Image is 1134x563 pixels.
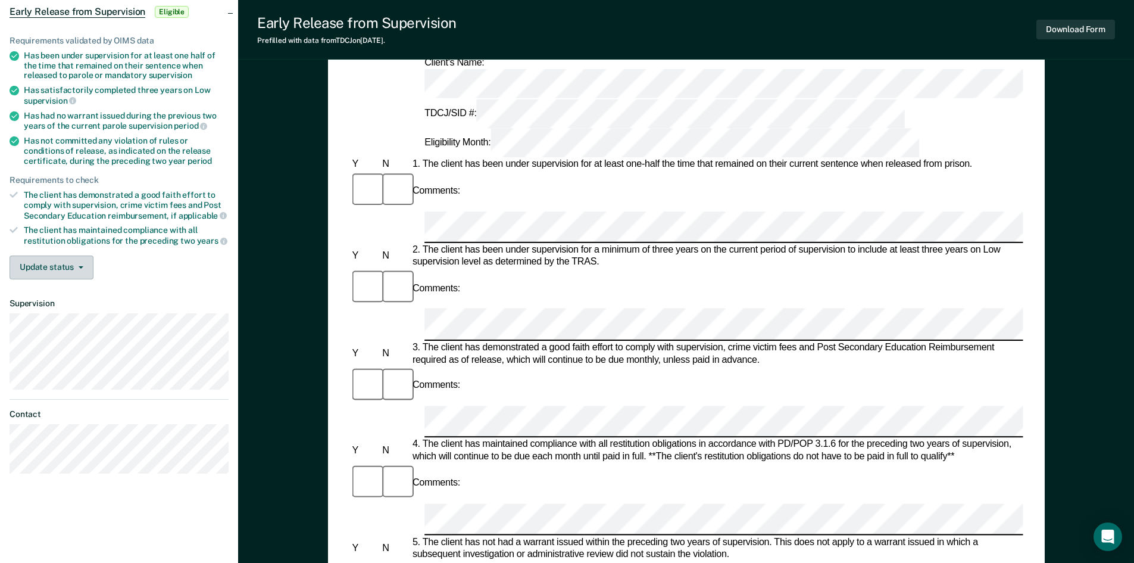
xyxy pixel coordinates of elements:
[10,256,93,279] button: Update status
[24,190,229,220] div: The client has demonstrated a good faith effort to comply with supervision, crime victim fees and...
[257,14,457,32] div: Early Release from Supervision
[24,225,229,245] div: The client has maintained compliance with all restitution obligations for the preceding two
[24,85,229,105] div: Has satisfactorily completed three years on Low
[349,348,380,360] div: Y
[349,250,380,262] div: Y
[10,6,145,18] span: Early Release from Supervision
[197,236,227,245] span: years
[422,129,921,158] div: Eligibility Month:
[10,175,229,185] div: Requirements to check
[10,409,229,419] dt: Contact
[349,159,380,171] div: Y
[10,36,229,46] div: Requirements validated by OIMS data
[410,380,462,392] div: Comments:
[380,445,410,457] div: N
[188,156,212,166] span: period
[410,537,1023,561] div: 5. The client has not had a warrant issued within the preceding two years of supervision. This do...
[410,159,1023,171] div: 1. The client has been under supervision for at least one-half the time that remained on their cu...
[380,348,410,360] div: N
[179,211,227,220] span: applicable
[410,342,1023,366] div: 3. The client has demonstrated a good faith effort to comply with supervision, crime victim fees ...
[24,96,76,105] span: supervision
[410,185,462,197] div: Comments:
[174,121,207,130] span: period
[380,250,410,262] div: N
[410,439,1023,464] div: 4. The client has maintained compliance with all restitution obligations in accordance with PD/PO...
[257,36,457,45] div: Prefilled with data from TDCJ on [DATE] .
[24,111,229,131] div: Has had no warrant issued during the previous two years of the current parole supervision
[410,244,1023,269] div: 2. The client has been under supervision for a minimum of three years on the current period of su...
[24,136,229,166] div: Has not committed any violation of rules or conditions of release, as indicated on the release ce...
[410,282,462,294] div: Comments:
[380,159,410,171] div: N
[422,99,907,128] div: TDCJ/SID #:
[1036,20,1115,39] button: Download Form
[155,6,189,18] span: Eligible
[410,478,462,490] div: Comments:
[24,51,229,80] div: Has been under supervision for at least one half of the time that remained on their sentence when...
[349,445,380,457] div: Y
[349,543,380,555] div: Y
[380,543,410,555] div: N
[1094,522,1122,551] div: Open Intercom Messenger
[10,298,229,309] dt: Supervision
[149,70,192,80] span: supervision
